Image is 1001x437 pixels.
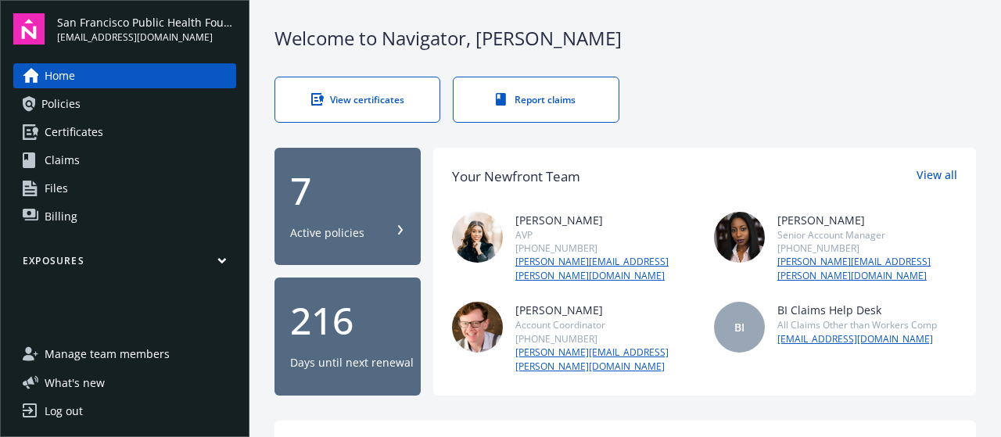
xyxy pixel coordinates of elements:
[13,13,45,45] img: navigator-logo.svg
[274,25,976,52] div: Welcome to Navigator , [PERSON_NAME]
[57,14,236,30] span: San Francisco Public Health Foundation
[515,318,695,331] div: Account Coordinator
[515,228,695,242] div: AVP
[57,30,236,45] span: [EMAIL_ADDRESS][DOMAIN_NAME]
[714,212,765,263] img: photo
[13,63,236,88] a: Home
[13,374,130,391] button: What's new
[45,120,103,145] span: Certificates
[290,225,364,241] div: Active policies
[41,91,81,116] span: Policies
[307,93,408,106] div: View certificates
[45,176,68,201] span: Files
[274,77,440,123] a: View certificates
[45,399,83,424] div: Log out
[734,319,744,335] span: BI
[777,212,957,228] div: [PERSON_NAME]
[777,228,957,242] div: Senior Account Manager
[13,176,236,201] a: Files
[452,167,580,187] div: Your Newfront Team
[515,255,695,283] a: [PERSON_NAME][EMAIL_ADDRESS][PERSON_NAME][DOMAIN_NAME]
[777,332,937,346] a: [EMAIL_ADDRESS][DOMAIN_NAME]
[777,242,957,255] div: [PHONE_NUMBER]
[777,318,937,331] div: All Claims Other than Workers Comp
[515,346,695,374] a: [PERSON_NAME][EMAIL_ADDRESS][PERSON_NAME][DOMAIN_NAME]
[452,302,503,353] img: photo
[274,148,421,266] button: 7Active policies
[453,77,619,123] a: Report claims
[515,242,695,255] div: [PHONE_NUMBER]
[917,167,957,187] a: View all
[13,120,236,145] a: Certificates
[290,355,414,371] div: Days until next renewal
[13,91,236,116] a: Policies
[45,63,75,88] span: Home
[13,204,236,229] a: Billing
[290,172,405,210] div: 7
[13,342,236,367] a: Manage team members
[290,302,405,339] div: 216
[515,332,695,346] div: [PHONE_NUMBER]
[45,148,80,173] span: Claims
[57,13,236,45] button: San Francisco Public Health Foundation[EMAIL_ADDRESS][DOMAIN_NAME]
[777,302,937,318] div: BI Claims Help Desk
[45,374,105,391] span: What ' s new
[13,148,236,173] a: Claims
[13,254,236,274] button: Exposures
[274,278,421,396] button: 216Days until next renewal
[515,212,695,228] div: [PERSON_NAME]
[515,302,695,318] div: [PERSON_NAME]
[45,204,77,229] span: Billing
[777,255,957,283] a: [PERSON_NAME][EMAIL_ADDRESS][PERSON_NAME][DOMAIN_NAME]
[45,342,170,367] span: Manage team members
[452,212,503,263] img: photo
[485,93,587,106] div: Report claims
